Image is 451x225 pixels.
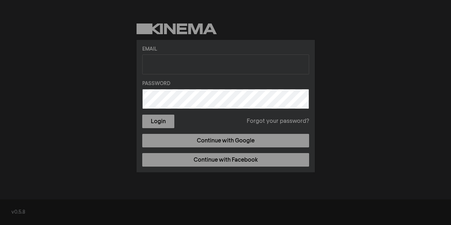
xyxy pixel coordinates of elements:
label: Email [142,46,309,53]
button: Login [142,115,174,128]
a: Forgot your password? [247,117,309,126]
label: Password [142,80,309,88]
a: Continue with Facebook [142,153,309,167]
div: v0.5.8 [11,209,440,216]
a: Continue with Google [142,134,309,147]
